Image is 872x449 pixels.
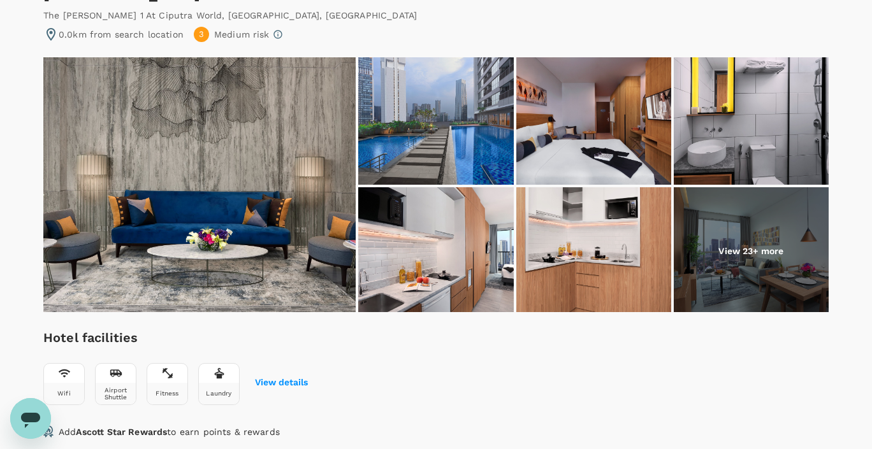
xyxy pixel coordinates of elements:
div: Airport Shuttle [98,387,133,401]
img: Swimming Pool Day View Of Citadines Sudirman Jakarta [358,57,513,185]
img: Lobby Of Citadines Sudirman Jakarta [43,57,356,312]
p: View 23+ more [718,245,783,257]
img: Living Room Of Family Suite [674,187,829,315]
h6: Hotel facilities [43,327,308,348]
div: The [PERSON_NAME] 1 At Ciputra World , [GEOGRAPHIC_DATA] , [GEOGRAPHIC_DATA] [43,9,417,22]
iframe: Button to launch messaging window [10,398,51,439]
img: Kitchen Of Family Suite [516,187,671,315]
div: Wifi [57,390,71,397]
img: Kitchen Of Studio Executive [358,187,513,315]
img: Bedroom Of Studio Executive [516,57,671,185]
p: Medium risk [214,28,270,41]
p: Add to earn points & rewards [59,425,280,438]
p: 0.0km from search location [59,28,184,41]
img: Bathroom Of Studio Executive [674,57,829,185]
button: View details [255,378,308,388]
span: Ascott Star Rewards [76,427,167,437]
div: Laundry [206,390,231,397]
div: Fitness [156,390,178,397]
span: 3 [199,29,204,41]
